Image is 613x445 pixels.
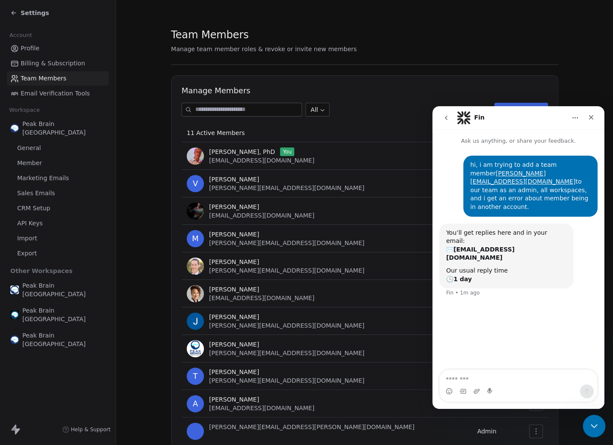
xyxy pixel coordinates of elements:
span: Marketing Emails [17,174,69,183]
span: Settings [21,9,49,17]
span: [EMAIL_ADDRESS][DOMAIN_NAME] [209,212,314,219]
span: V [187,175,204,192]
span: You [280,147,294,156]
span: Profile [21,44,40,53]
a: Settings [10,9,49,17]
a: Export [7,246,109,261]
span: [PERSON_NAME] [209,340,259,349]
span: API Keys [17,219,43,228]
a: General [7,141,109,155]
span: CRM Setup [17,204,50,213]
img: 5hgBHSTM3C13WN7x5zwoBjkduYfW0sBjnLKdl1qzRTY [187,147,204,165]
button: Invite Member [494,103,548,117]
a: Member [7,156,109,170]
h1: Manage Members [182,86,548,96]
img: IMG_9082%20(1).jpg [187,285,204,302]
img: peakbrain_logo.jpg [10,285,19,294]
span: Workspace [6,104,43,117]
a: Import [7,231,109,246]
img: zzsyNwQ56tAekTVTzgHjXHnG02ljEwcyqATicHziNSg [187,258,204,275]
span: Email Verification Tools [21,89,90,98]
img: nZoxy8t-HxyfDD1LuUzbfzY_CM0yVUo9JCwN6_YgxCo [187,340,204,357]
span: Export [17,249,37,258]
span: [PERSON_NAME][EMAIL_ADDRESS][DOMAIN_NAME] [209,239,364,246]
span: [PERSON_NAME], PhD [209,147,275,156]
span: Peak Brain [GEOGRAPHIC_DATA] [22,120,105,137]
span: [PERSON_NAME][EMAIL_ADDRESS][DOMAIN_NAME] [209,350,364,356]
span: General [17,144,41,153]
span: Member [17,159,42,168]
span: [PERSON_NAME][EMAIL_ADDRESS][DOMAIN_NAME] [209,377,364,384]
span: [PERSON_NAME] [209,395,259,404]
a: Email Verification Tools [7,86,109,101]
span: Account [6,29,36,42]
span: Billing & Subscription [21,59,85,68]
span: [PERSON_NAME] [209,368,259,376]
span: [PERSON_NAME][EMAIL_ADDRESS][DOMAIN_NAME] [209,184,364,191]
img: Peak%20Brain%20Logo.png [10,335,19,344]
img: Peak%20Brain%20Logo.png [10,124,19,132]
span: [PERSON_NAME] [209,175,259,184]
span: Team Members [21,74,66,83]
span: [PERSON_NAME] [209,285,259,294]
span: Peak Brain [GEOGRAPHIC_DATA] [22,331,105,348]
a: Sales Emails [7,186,109,200]
span: A [187,395,204,412]
span: Sales Emails [17,189,55,198]
a: Marketing Emails [7,171,109,185]
span: [PERSON_NAME] [209,230,259,239]
span: [PERSON_NAME][EMAIL_ADDRESS][DOMAIN_NAME] [209,267,364,274]
img: mDbyJMVxTmBmGCOQt63LbK5cWR2Zr9MU_mcqncFHarc [187,313,204,330]
span: Team Members [171,28,249,41]
span: [PERSON_NAME] [209,313,259,321]
span: Peak Brain [GEOGRAPHIC_DATA] [22,281,105,298]
a: CRM Setup [7,201,109,215]
span: [EMAIL_ADDRESS][DOMAIN_NAME] [209,157,314,164]
a: API Keys [7,216,109,230]
span: [PERSON_NAME][EMAIL_ADDRESS][PERSON_NAME][DOMAIN_NAME] [209,424,414,430]
span: Other Workspaces [7,264,76,278]
a: Help & Support [62,426,111,433]
a: Team Members [7,71,109,86]
img: David_pilback.jpg [187,203,204,220]
span: T [187,368,204,385]
span: Import [17,234,37,243]
span: Admin [477,428,496,435]
span: Peak Brain [GEOGRAPHIC_DATA] [22,306,105,323]
span: [PERSON_NAME][EMAIL_ADDRESS][DOMAIN_NAME] [209,322,364,329]
span: [EMAIL_ADDRESS][DOMAIN_NAME] [209,295,314,301]
span: [PERSON_NAME] [209,258,259,266]
img: Peak%20brain.png [10,310,19,319]
span: [PERSON_NAME] [209,203,259,211]
a: Billing & Subscription [7,56,109,71]
span: Help & Support [71,426,111,433]
span: 11 Active Members [187,129,245,136]
span: M [187,230,204,247]
a: Profile [7,41,109,55]
span: [EMAIL_ADDRESS][DOMAIN_NAME] [209,405,314,411]
iframe: Intercom live chat [432,106,604,409]
span: Manage team member roles & revoke or invite new members [171,46,357,52]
